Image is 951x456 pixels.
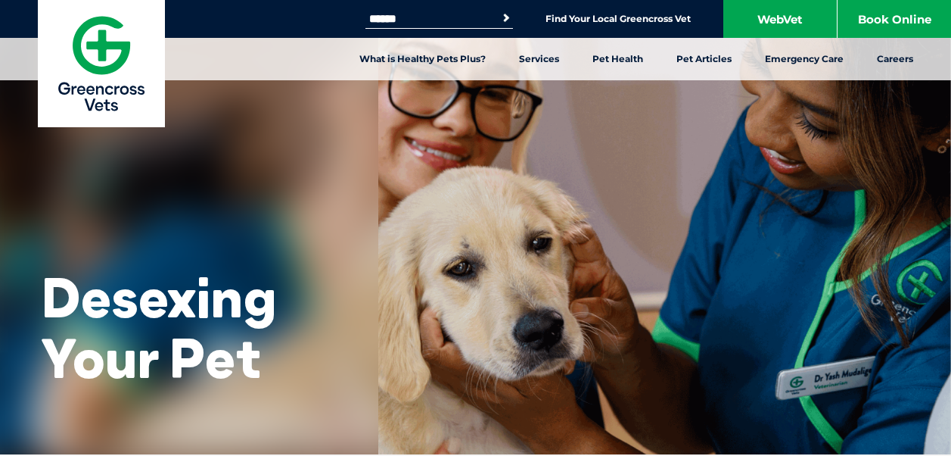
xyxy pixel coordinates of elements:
h1: Desexing Your Pet [42,267,337,387]
a: Find Your Local Greencross Vet [545,13,691,25]
a: Emergency Care [748,38,860,80]
a: Pet Health [576,38,660,80]
a: What is Healthy Pets Plus? [343,38,502,80]
a: Services [502,38,576,80]
a: Careers [860,38,930,80]
button: Search [499,11,514,26]
a: Pet Articles [660,38,748,80]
